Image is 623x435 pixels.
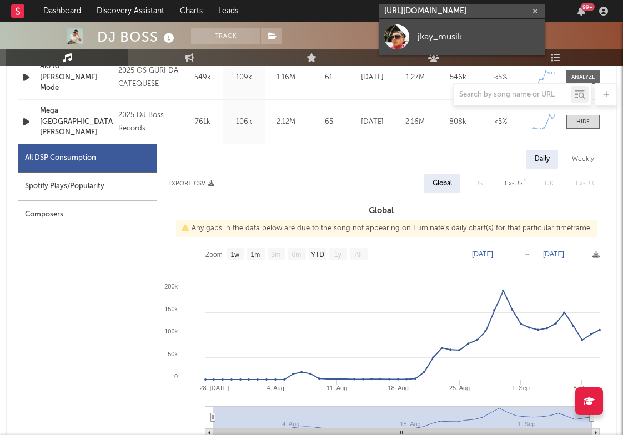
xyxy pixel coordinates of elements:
[164,328,178,335] text: 100k
[472,250,493,258] text: [DATE]
[168,351,178,357] text: 50k
[267,385,284,391] text: 4. Aug
[334,251,341,259] text: 1y
[164,283,178,290] text: 200k
[326,385,347,391] text: 11. Aug
[168,180,214,187] button: Export CSV
[157,204,605,217] h3: Global
[418,30,540,43] div: jkay_musik
[449,385,470,391] text: 25. Aug
[354,251,361,259] text: All
[226,117,262,128] div: 106k
[226,72,262,83] div: 109k
[118,64,179,91] div: 2025 OS GURI DA CATEQUESE
[184,72,220,83] div: 549k
[40,61,113,94] a: Alô to [PERSON_NAME] Mode
[524,250,531,258] text: →
[231,251,240,259] text: 1w
[526,150,558,169] div: Daily
[564,150,602,169] div: Weekly
[268,72,304,83] div: 1.16M
[454,90,571,99] input: Search by song name or URL
[309,72,348,83] div: 61
[176,220,597,237] div: Any gaps in the data below are due to the song not appearing on Luminate's daily chart(s) for tha...
[205,251,223,259] text: Zoom
[309,117,348,128] div: 65
[184,117,220,128] div: 761k
[354,117,391,128] div: [DATE]
[97,28,177,46] div: DJ BOSS
[18,201,157,229] div: Composers
[396,72,434,83] div: 1.27M
[439,117,476,128] div: 808k
[543,250,564,258] text: [DATE]
[505,177,522,190] div: Ex-US
[512,385,530,391] text: 1. Sep
[251,251,260,259] text: 1m
[482,117,519,128] div: <5%
[40,105,113,138] a: Mega [GEOGRAPHIC_DATA][PERSON_NAME]
[577,7,585,16] button: 99+
[388,385,408,391] text: 18. Aug
[272,251,281,259] text: 3m
[118,109,179,135] div: 2025 DJ Boss Records
[581,3,595,11] div: 99 +
[268,117,304,128] div: 2.12M
[482,72,519,83] div: <5%
[292,251,302,259] text: 6m
[311,251,324,259] text: YTD
[174,373,178,380] text: 0
[18,173,157,201] div: Spotify Plays/Popularity
[25,151,96,165] div: All DSP Consumption
[199,385,229,391] text: 28. [DATE]
[439,72,476,83] div: 546k
[433,177,452,190] div: Global
[164,306,178,312] text: 150k
[18,144,157,173] div: All DSP Consumption
[354,72,391,83] div: [DATE]
[191,28,260,44] button: Track
[396,117,434,128] div: 2.16M
[574,385,591,391] text: 8. Sep
[379,19,545,55] a: jkay_musik
[379,4,545,18] input: Search for artists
